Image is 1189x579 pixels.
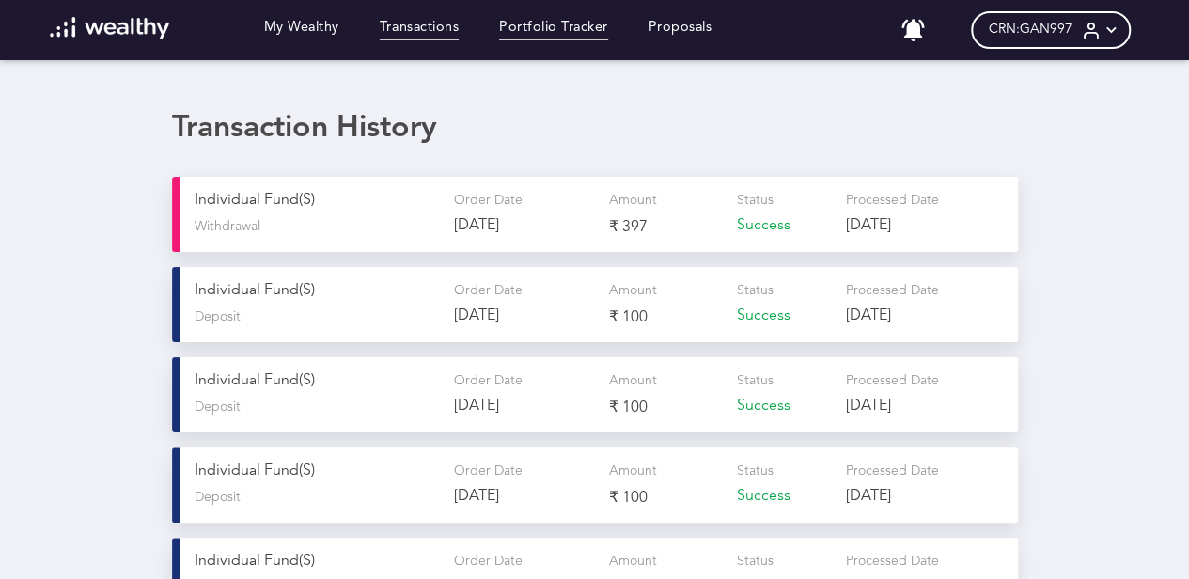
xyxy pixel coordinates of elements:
p: [DATE] [454,307,594,325]
p: Individual Fund(s) [195,372,439,390]
span: Status [737,464,774,477]
p: Success [737,398,831,415]
p: Success [737,488,831,506]
p: ₹ 100 [609,307,722,327]
p: ₹ 100 [609,488,722,508]
p: [DATE] [454,398,594,415]
p: ₹ 397 [609,217,722,237]
span: Order Date [454,284,523,297]
div: Transaction History [172,111,1018,147]
span: Amount [609,464,657,477]
p: [DATE] [846,398,941,415]
span: Deposit [195,490,241,506]
p: Individual Fund(s) [195,192,439,210]
span: Deposit [195,309,241,325]
span: Amount [609,374,657,387]
p: [DATE] [454,488,594,506]
a: My Wealthy [264,20,339,40]
span: Withdrawal [195,219,260,235]
p: Success [737,217,831,235]
a: Proposals [649,20,712,40]
span: Order Date [454,374,523,387]
span: Order Date [454,464,523,477]
p: Success [737,307,831,325]
span: Order Date [454,555,523,568]
p: Individual Fund(s) [195,462,439,480]
p: [DATE] [846,307,941,325]
span: Processed Date [846,555,939,568]
span: Status [737,555,774,568]
p: Individual Fund(s) [195,553,439,571]
p: [DATE] [846,488,941,506]
span: Status [737,374,774,387]
p: [DATE] [454,217,594,235]
span: Amount [609,194,657,207]
span: Status [737,284,774,297]
p: ₹ 100 [609,398,722,417]
span: Processed Date [846,284,939,297]
span: Processed Date [846,194,939,207]
a: Transactions [380,20,459,40]
span: Order Date [454,194,523,207]
span: CRN: GAN997 [988,22,1072,38]
a: Portfolio Tracker [499,20,608,40]
img: wl-logo-white.svg [50,17,169,39]
p: [DATE] [846,217,941,235]
span: Amount [609,284,657,297]
span: Processed Date [846,374,939,387]
span: Deposit [195,399,241,415]
span: Processed Date [846,464,939,477]
span: Amount [609,555,657,568]
p: Individual Fund(s) [195,282,439,300]
span: Status [737,194,774,207]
